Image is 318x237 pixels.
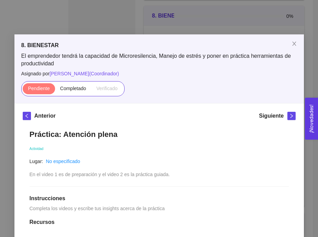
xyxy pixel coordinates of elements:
span: Completado [60,86,86,91]
span: right [288,114,295,118]
h1: Práctica: Atención plena [30,130,289,139]
h1: Recursos [30,219,289,226]
a: No especificado [46,159,80,164]
span: close [291,41,297,46]
button: left [23,112,31,120]
span: Actividad [30,147,44,151]
span: Pendiente [28,86,50,91]
span: El emprendedor tendrá la capacidad de Microresilencia, Manejo de estrés y poner en práctica herra... [21,52,297,67]
span: Asignado por [21,70,297,77]
h1: Instrucciones [30,195,289,202]
button: Open Feedback Widget [305,98,318,140]
button: right [287,112,296,120]
h5: 8. BIENESTAR [21,41,297,50]
span: En el video 1 es de preparación y el video 2 es la práctica guiada. [30,172,170,177]
button: Close [285,34,304,54]
span: left [23,114,31,118]
span: [PERSON_NAME] ( Coordinador ) [50,71,119,76]
h5: Anterior [34,112,56,120]
h5: Siguiente [259,112,284,120]
span: Verificado [96,86,117,91]
span: Completa los videos y escribe tus insights acerca de la práctica [30,206,165,211]
article: Lugar: [30,158,43,165]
